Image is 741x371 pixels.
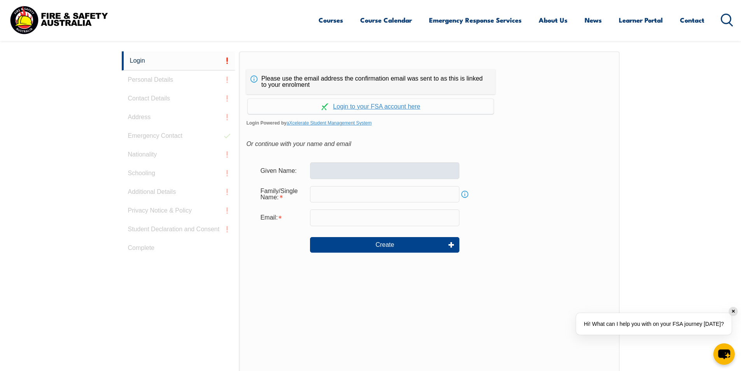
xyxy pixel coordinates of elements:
[246,138,612,150] div: Or continue with your name and email
[360,10,412,30] a: Course Calendar
[254,210,310,225] div: Email is required.
[287,120,372,126] a: aXcelerate Student Management System
[254,163,310,178] div: Given Name:
[321,103,328,110] img: Log in withaxcelerate
[429,10,522,30] a: Emergency Response Services
[539,10,568,30] a: About Us
[246,69,495,94] div: Please use the email address the confirmation email was sent to as this is linked to your enrolment
[310,237,459,253] button: Create
[246,117,612,129] span: Login Powered by
[680,10,704,30] a: Contact
[254,184,310,205] div: Family/Single Name is required.
[713,343,735,365] button: chat-button
[585,10,602,30] a: News
[729,307,737,316] div: ✕
[319,10,343,30] a: Courses
[619,10,663,30] a: Learner Portal
[122,51,235,70] a: Login
[576,313,732,335] div: Hi! What can I help you with on your FSA journey [DATE]?
[459,189,470,200] a: Info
